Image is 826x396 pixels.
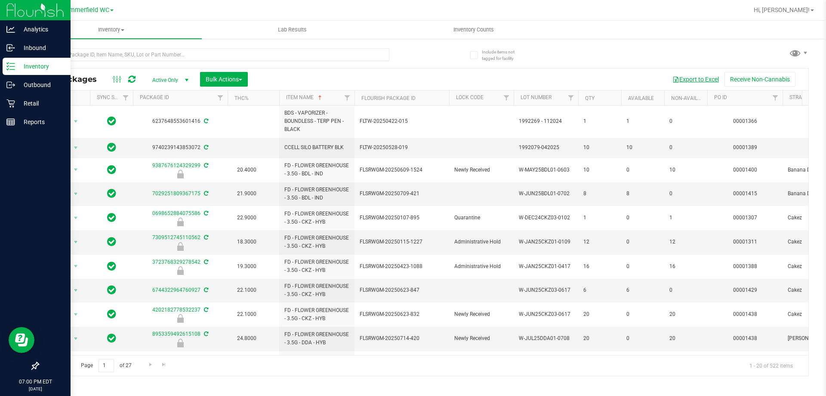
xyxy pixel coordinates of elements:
[233,284,261,296] span: 22.1000
[754,6,810,13] span: Hi, [PERSON_NAME]!
[768,90,783,105] a: Filter
[284,258,349,274] span: FD - FLOWER GREENHOUSE - 3.5G - CKZ - HYB
[152,307,200,313] a: 4202182778532237
[626,143,659,152] span: 10
[669,166,702,174] span: 10
[99,359,114,372] input: 1
[233,187,261,200] span: 21.9000
[152,162,200,168] a: 9387676124329299
[15,98,67,109] p: Retail
[203,234,208,240] span: Sync from Compliance System
[583,117,616,125] span: 1
[140,94,169,100] a: Package ID
[360,286,444,294] span: FLSRWGM-20250623-847
[482,49,525,62] span: Include items not tagged for facility
[144,359,157,371] a: Go to the next page
[6,99,15,108] inline-svg: Retail
[202,21,383,39] a: Lab Results
[669,214,702,222] span: 1
[71,164,81,176] span: select
[132,339,229,347] div: Newly Received
[519,334,573,343] span: W-JUL25DDA01-0708
[743,359,800,372] span: 1 - 20 of 522 items
[733,335,757,341] a: 00001438
[583,143,616,152] span: 10
[583,190,616,198] span: 8
[284,162,349,178] span: FD - FLOWER GREENHOUSE - 3.5G - BDL - IND
[714,94,727,100] a: PO ID
[454,214,509,222] span: Quarantine
[203,210,208,216] span: Sync from Compliance System
[71,309,81,321] span: select
[15,24,67,34] p: Analytics
[519,262,573,271] span: W-JAN25CKZ01-0417
[203,144,208,150] span: Sync from Compliance System
[132,218,229,226] div: Quarantine
[583,262,616,271] span: 16
[360,238,444,246] span: FLSRWGM-20250115-1227
[383,21,564,39] a: Inventory Counts
[132,143,229,152] div: 9740239143853072
[71,212,81,224] span: select
[519,143,573,152] span: 1992079-042025
[107,164,116,176] span: In Sync
[442,26,505,34] span: Inventory Counts
[360,117,444,125] span: FLTW-20250422-015
[519,310,573,318] span: W-JUN25CKZ03-0617
[233,236,261,248] span: 18.3000
[132,242,229,251] div: Administrative Hold
[132,314,229,323] div: Newly Received
[71,284,81,296] span: select
[499,90,514,105] a: Filter
[284,331,349,347] span: FD - FLOWER GREENHOUSE - 3.5G - DDA - HYB
[583,238,616,246] span: 12
[583,334,616,343] span: 20
[15,117,67,127] p: Reports
[203,331,208,337] span: Sync from Compliance System
[519,238,573,246] span: W-JAN25CKZ01-0109
[6,44,15,52] inline-svg: Inbound
[15,80,67,90] p: Outbound
[21,26,202,34] span: Inventory
[152,287,200,293] a: 6744322964760927
[152,234,200,240] a: 7309512745110562
[669,262,702,271] span: 16
[71,236,81,248] span: select
[669,143,702,152] span: 0
[671,95,709,101] a: Non-Available
[360,310,444,318] span: FLSRWGM-20250623-832
[626,238,659,246] span: 0
[564,90,578,105] a: Filter
[669,238,702,246] span: 12
[286,94,324,100] a: Item Name
[71,333,81,345] span: select
[454,262,509,271] span: Administrative Hold
[284,306,349,323] span: FD - FLOWER GREENHOUSE - 3.5G - CKZ - HYB
[284,234,349,250] span: FD - FLOWER GREENHOUSE - 3.5G - CKZ - HYB
[107,212,116,224] span: In Sync
[107,332,116,344] span: In Sync
[71,142,81,154] span: select
[234,95,249,101] a: THC%
[71,115,81,128] span: select
[585,95,595,101] a: Qty
[733,118,757,124] a: 00001366
[203,259,208,265] span: Sync from Compliance System
[15,43,67,53] p: Inbound
[733,144,757,150] a: 00001389
[6,81,15,89] inline-svg: Outbound
[583,166,616,174] span: 10
[733,190,757,196] a: 00001415
[107,260,116,272] span: In Sync
[206,76,242,83] span: Bulk Actions
[233,308,261,321] span: 22.1000
[626,334,659,343] span: 0
[724,72,795,87] button: Receive Non-Cannabis
[626,117,659,125] span: 1
[360,190,444,198] span: FLSRWGM-20250709-421
[519,117,573,125] span: 1992269 - 112024
[107,115,116,127] span: In Sync
[74,359,139,372] span: Page of 27
[107,236,116,248] span: In Sync
[519,190,573,198] span: W-JUN25BDL01-0702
